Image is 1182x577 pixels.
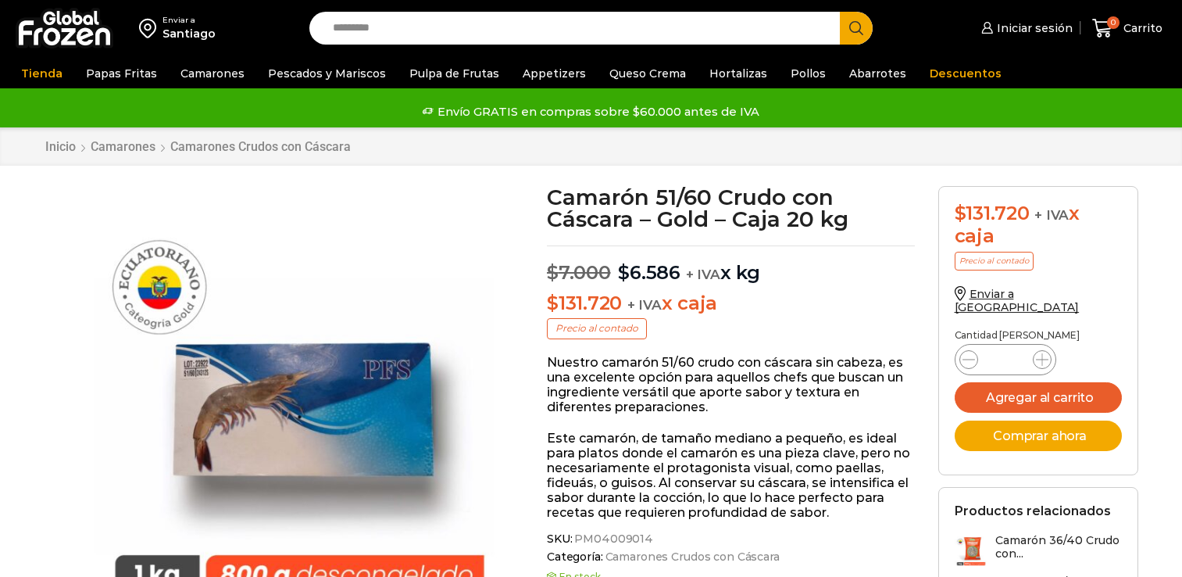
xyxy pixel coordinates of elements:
p: Precio al contado [955,252,1034,271]
a: Papas Fritas [78,59,165,88]
bdi: 6.586 [618,261,680,284]
a: Pollos [783,59,834,88]
span: $ [955,202,966,224]
p: Precio al contado [547,318,647,339]
a: Enviar a [GEOGRAPHIC_DATA] [955,287,1080,314]
p: Nuestro camarón 51/60 crudo con cáscara sin cabeza, es una excelente opción para aquellos chefs q... [547,355,915,415]
p: x caja [547,292,915,315]
span: SKU: [547,532,915,546]
a: Iniciar sesión [977,13,1073,44]
span: $ [547,292,559,314]
div: Enviar a [162,15,216,26]
a: 0 Carrito [1088,10,1166,47]
span: + IVA [627,297,662,313]
a: Camarones [173,59,252,88]
p: Este camarón, de tamaño mediano a pequeño, es ideal para platos donde el camarón es una pieza cla... [547,431,915,521]
div: x caja [955,202,1122,248]
span: Carrito [1120,20,1162,36]
a: Queso Crema [602,59,694,88]
a: Camarones [90,139,156,154]
span: $ [547,261,559,284]
bdi: 131.720 [547,292,622,314]
h1: Camarón 51/60 Crudo con Cáscara – Gold – Caja 20 kg [547,186,915,230]
input: Product quantity [991,349,1020,371]
bdi: 131.720 [955,202,1030,224]
p: Cantidad [PERSON_NAME] [955,330,1122,341]
a: Camarones Crudos con Cáscara [170,139,352,154]
button: Search button [840,12,873,45]
a: Descuentos [922,59,1009,88]
span: + IVA [686,267,720,282]
span: 0 [1107,16,1120,29]
a: Hortalizas [702,59,775,88]
a: Inicio [45,139,77,154]
a: Tienda [13,59,70,88]
span: + IVA [1034,207,1069,223]
div: Santiago [162,26,216,41]
p: x kg [547,245,915,285]
a: Appetizers [515,59,594,88]
span: $ [618,261,630,284]
a: Camarones Crudos con Cáscara [603,550,780,564]
h2: Productos relacionados [955,504,1111,518]
button: Comprar ahora [955,421,1122,451]
a: Pulpa de Frutas [402,59,507,88]
bdi: 7.000 [547,261,611,284]
span: Categoría: [547,550,915,564]
img: address-field-icon.svg [139,15,162,41]
nav: Breadcrumb [45,139,352,154]
button: Agregar al carrito [955,382,1122,413]
a: Camarón 36/40 Crudo con... [955,534,1122,568]
a: Pescados y Mariscos [260,59,394,88]
span: Iniciar sesión [993,20,1073,36]
a: Abarrotes [841,59,914,88]
span: PM04009014 [572,532,653,546]
h3: Camarón 36/40 Crudo con... [995,534,1122,561]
